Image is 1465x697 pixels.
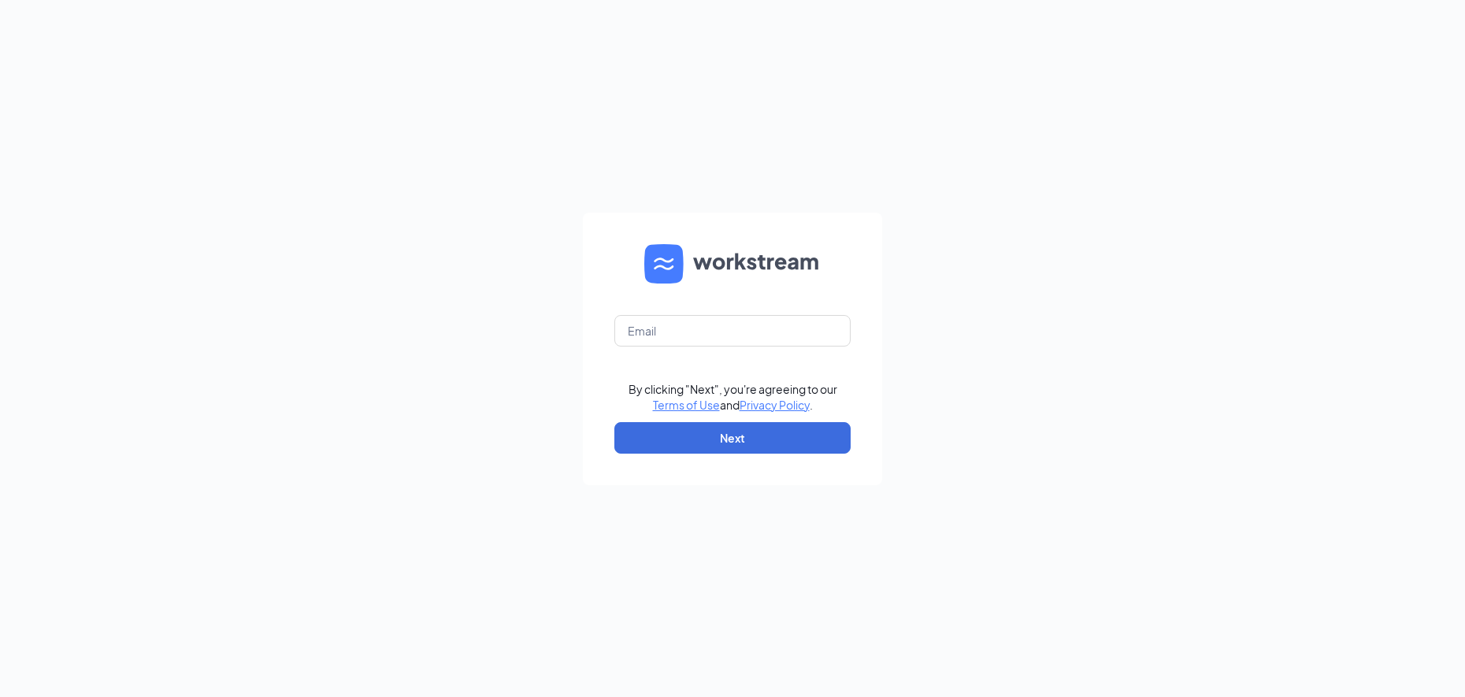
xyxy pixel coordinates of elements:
[614,315,851,347] input: Email
[629,381,837,413] div: By clicking "Next", you're agreeing to our and .
[644,244,821,284] img: WS logo and Workstream text
[653,398,720,412] a: Terms of Use
[740,398,810,412] a: Privacy Policy
[614,422,851,454] button: Next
